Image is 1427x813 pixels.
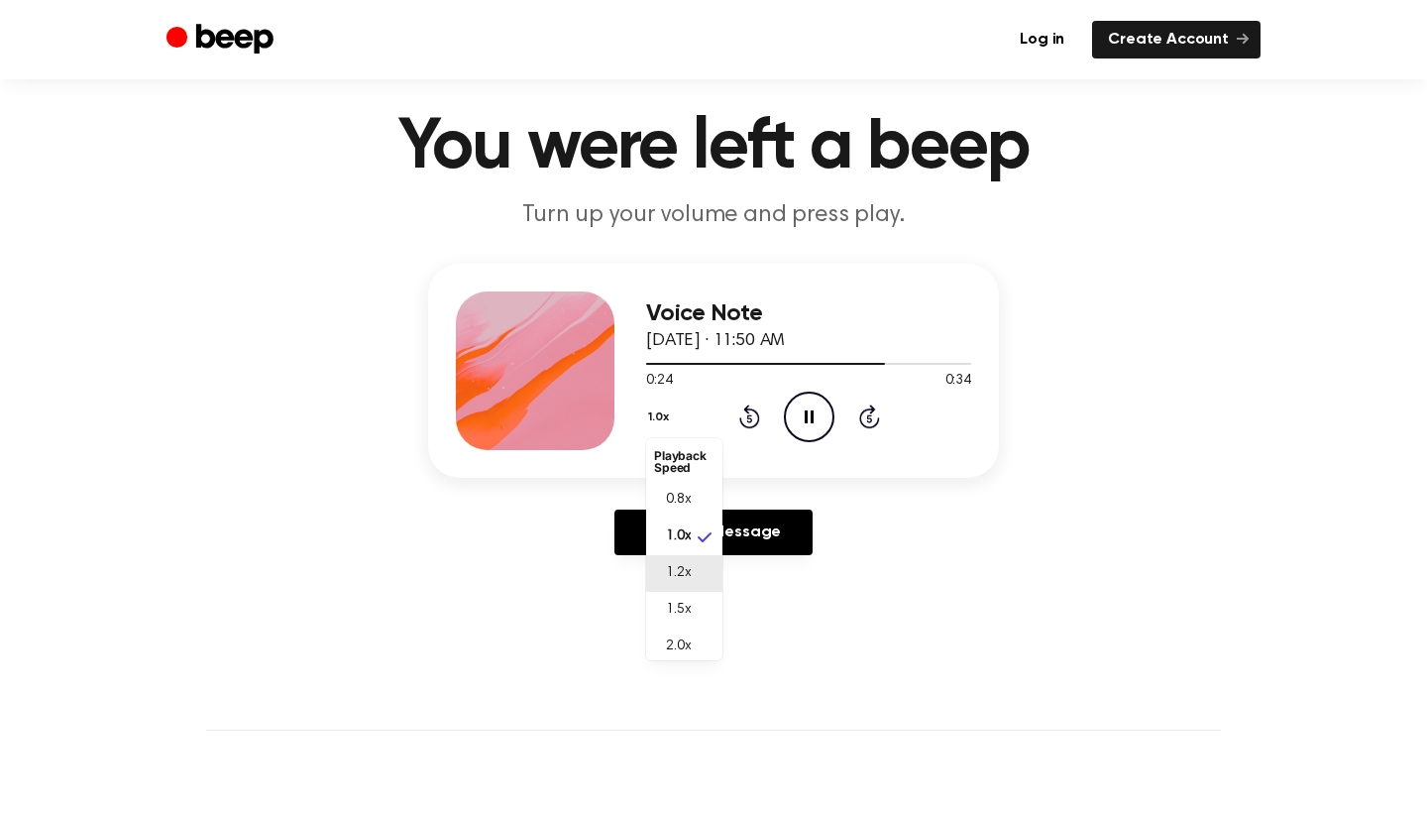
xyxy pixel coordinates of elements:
span: 1.5x [666,600,691,621]
li: Playback Speed [646,442,722,482]
span: 1.2x [666,563,691,584]
h3: Voice Note [646,300,971,327]
button: 1.0x [646,401,677,434]
span: 0:24 [646,371,672,392]
span: 1.0x [666,526,691,547]
span: [DATE] · 11:50 AM [646,332,785,350]
a: Beep [166,21,278,59]
span: 0:34 [945,371,971,392]
p: Turn up your volume and press play. [333,199,1094,232]
a: Create Account [1092,21,1261,58]
ul: 1.0x [646,438,722,660]
a: Log in [1004,21,1080,58]
h1: You were left a beep [206,112,1221,183]
span: 2.0x [666,637,691,657]
span: 0.8x [666,490,691,511]
a: Reply to Message [614,510,813,555]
